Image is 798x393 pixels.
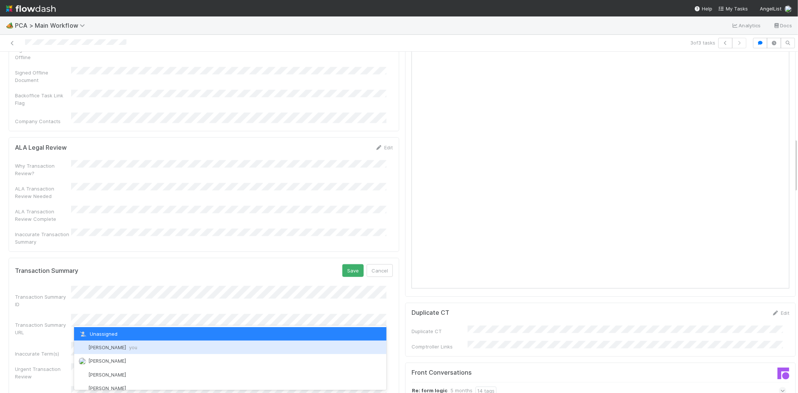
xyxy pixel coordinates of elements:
[15,22,89,29] span: PCA > Main Workflow
[6,22,13,28] span: 🏕️
[129,344,137,350] span: you
[785,5,792,13] img: avatar_99e80e95-8f0d-4917-ae3c-b5dad577a2b5.png
[772,310,789,316] a: Edit
[88,372,126,378] span: [PERSON_NAME]
[15,231,71,246] div: Inaccurate Transaction Summary
[15,208,71,223] div: ALA Transaction Review Complete
[88,385,126,391] span: [PERSON_NAME]
[342,264,364,277] button: Save
[88,358,126,364] span: [PERSON_NAME]
[375,144,393,150] a: Edit
[88,344,137,350] span: [PERSON_NAME]
[412,327,468,335] div: Duplicate CT
[6,2,56,15] img: logo-inverted-e16ddd16eac7371096b0.svg
[15,350,71,357] div: Inaccurate Term(s)
[15,118,71,125] div: Company Contacts
[15,267,78,275] h5: Transaction Summary
[367,264,393,277] button: Cancel
[79,331,117,337] span: Unassigned
[15,293,71,308] div: Transaction Summary ID
[718,6,748,12] span: My Tasks
[694,5,712,12] div: Help
[412,309,449,317] h5: Duplicate CT
[412,369,595,377] h5: Front Conversations
[15,92,71,107] div: Backoffice Task Link Flag
[690,39,715,46] span: 3 of 3 tasks
[79,357,86,365] img: avatar_55a2f090-1307-4765-93b4-f04da16234ba.png
[777,368,789,380] img: front-logo-b4b721b83371efbadf0a.svg
[15,69,71,84] div: Signed Offline Document
[412,343,468,350] div: Comptroller Links
[760,6,782,12] span: AngelList
[15,365,71,380] div: Urgent Transaction Review
[15,162,71,177] div: Why Transaction Review?
[79,385,86,392] img: avatar_55c8bf04-bdf8-4706-8388-4c62d4787457.png
[718,5,748,12] a: My Tasks
[731,21,761,30] a: Analytics
[15,321,71,336] div: Transaction Summary URL
[79,371,86,378] img: avatar_1d14498f-6309-4f08-8780-588779e5ce37.png
[15,46,71,61] div: Signatures Returned Offline
[79,344,86,351] img: avatar_99e80e95-8f0d-4917-ae3c-b5dad577a2b5.png
[15,144,67,152] h5: ALA Legal Review
[15,185,71,200] div: ALA Transaction Review Needed
[773,21,792,30] a: Docs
